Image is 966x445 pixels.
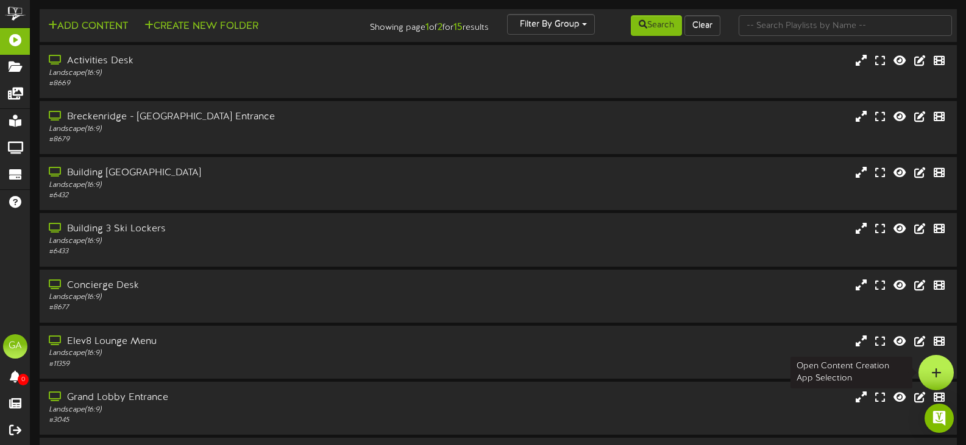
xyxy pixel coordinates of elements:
[49,166,413,180] div: Building [GEOGRAPHIC_DATA]
[684,15,720,36] button: Clear
[49,359,413,370] div: # 11359
[44,19,132,34] button: Add Content
[344,14,498,35] div: Showing page of for results
[49,247,413,257] div: # 6433
[49,54,413,68] div: Activities Desk
[739,15,952,36] input: -- Search Playlists by Name --
[49,415,413,426] div: # 3045
[49,180,413,191] div: Landscape ( 16:9 )
[49,222,413,236] div: Building 3 Ski Lockers
[49,124,413,135] div: Landscape ( 16:9 )
[3,334,27,359] div: GA
[49,292,413,303] div: Landscape ( 16:9 )
[49,68,413,79] div: Landscape ( 16:9 )
[49,79,413,89] div: # 8669
[425,22,429,33] strong: 1
[18,374,29,385] span: 0
[49,391,413,405] div: Grand Lobby Entrance
[453,22,463,33] strong: 15
[49,303,413,313] div: # 8677
[507,14,595,35] button: Filter By Group
[631,15,682,36] button: Search
[438,22,442,33] strong: 2
[49,110,413,124] div: Breckenridge - [GEOGRAPHIC_DATA] Entrance
[49,191,413,201] div: # 6432
[49,335,413,349] div: Elev8 Lounge Menu
[49,236,413,247] div: Landscape ( 16:9 )
[49,279,413,293] div: Concierge Desk
[49,135,413,145] div: # 8679
[925,404,954,433] div: Open Intercom Messenger
[49,405,413,415] div: Landscape ( 16:9 )
[49,348,413,359] div: Landscape ( 16:9 )
[141,19,262,34] button: Create New Folder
